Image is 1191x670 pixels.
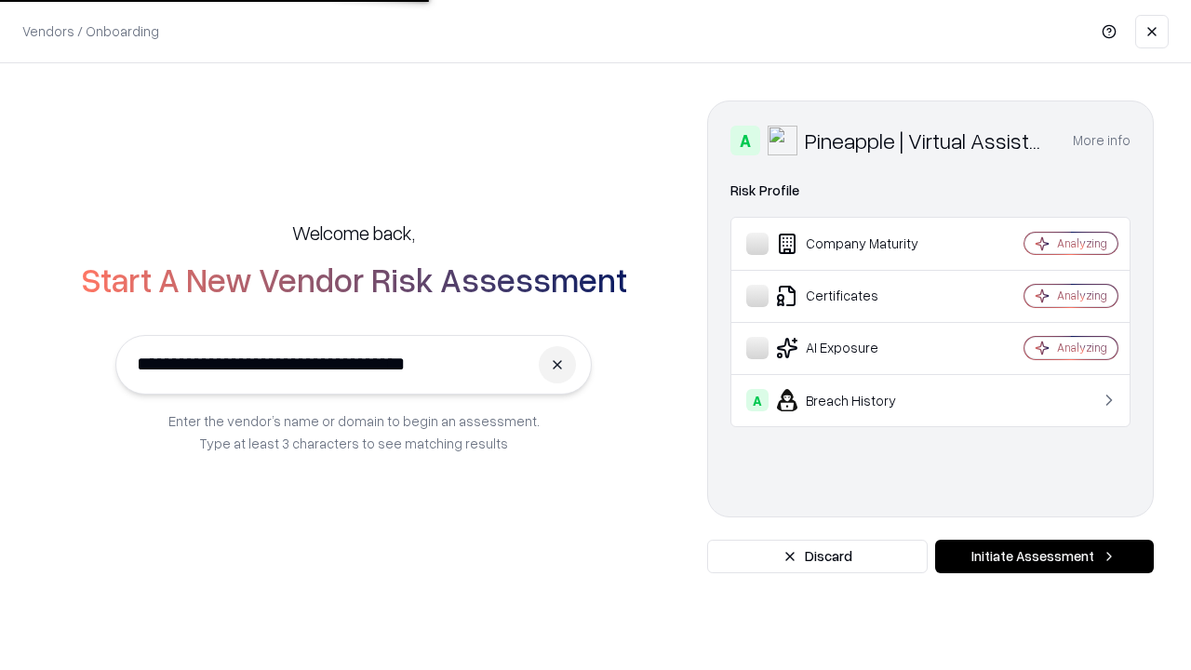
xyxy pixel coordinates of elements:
[707,540,928,573] button: Discard
[805,126,1050,155] div: Pineapple | Virtual Assistant Agency
[746,233,969,255] div: Company Maturity
[22,21,159,41] p: Vendors / Onboarding
[746,389,969,411] div: Breach History
[746,389,769,411] div: A
[1057,288,1107,303] div: Analyzing
[730,126,760,155] div: A
[292,220,415,246] h5: Welcome back,
[768,126,797,155] img: Pineapple | Virtual Assistant Agency
[1073,124,1131,157] button: More info
[1057,340,1107,355] div: Analyzing
[168,409,540,454] p: Enter the vendor’s name or domain to begin an assessment. Type at least 3 characters to see match...
[81,261,627,298] h2: Start A New Vendor Risk Assessment
[935,540,1154,573] button: Initiate Assessment
[746,285,969,307] div: Certificates
[730,180,1131,202] div: Risk Profile
[746,337,969,359] div: AI Exposure
[1057,235,1107,251] div: Analyzing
